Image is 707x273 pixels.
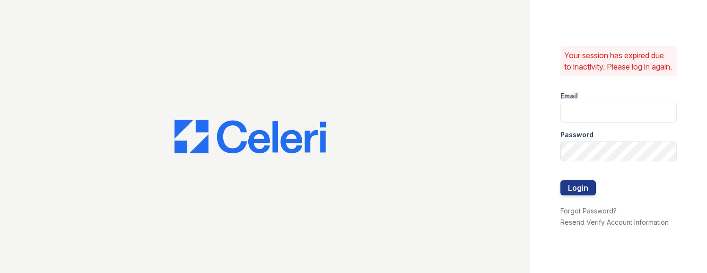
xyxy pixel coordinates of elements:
[560,207,617,215] a: Forgot Password?
[175,120,326,154] img: CE_Logo_Blue-a8612792a0a2168367f1c8372b55b34899dd931a85d93a1a3d3e32e68fde9ad4.png
[560,180,596,195] button: Login
[560,218,669,226] a: Resend Verify Account Information
[560,130,594,140] label: Password
[564,50,673,72] p: Your session has expired due to inactivity. Please log in again.
[560,91,578,101] label: Email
